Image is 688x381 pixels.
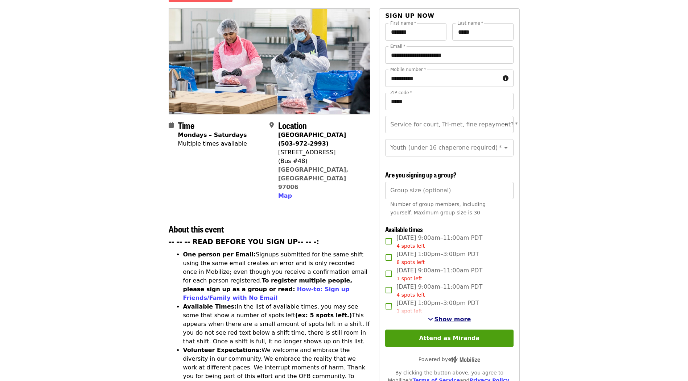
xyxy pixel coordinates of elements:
[385,12,434,19] span: Sign up now
[396,276,422,281] span: 1 spot left
[396,234,482,250] span: [DATE] 9:00am–11:00am PDT
[396,308,422,314] span: 1 spot left
[183,302,371,346] li: In the list of available times, you may see some that show a number of spots left This appears wh...
[390,201,486,215] span: Number of group members, including yourself. Maximum group size is 30
[428,315,471,324] button: See more timeslots
[385,93,513,110] input: ZIP code
[169,122,174,129] i: calendar icon
[396,243,425,249] span: 4 spots left
[385,23,446,41] input: First name
[501,143,511,153] button: Open
[452,23,514,41] input: Last name
[390,67,426,72] label: Mobile number
[183,277,353,293] strong: To register multiple people, please sign up as a group or read:
[390,44,405,49] label: Email
[396,282,482,299] span: [DATE] 9:00am–11:00am PDT
[501,120,511,130] button: Open
[183,347,262,353] strong: Volunteer Expectations:
[278,192,292,200] button: Map
[385,70,499,87] input: Mobile number
[295,312,352,319] strong: (ex: 5 spots left.)
[183,303,237,310] strong: Available Times:
[434,316,471,323] span: Show more
[169,238,320,246] strong: -- -- -- READ BEFORE YOU SIGN UP-- -- -:
[169,9,370,114] img: Oct/Nov/Dec - Beaverton: Repack/Sort (age 10+) organized by Oregon Food Bank
[178,139,247,148] div: Multiple times available
[385,182,513,199] input: [object Object]
[169,222,224,235] span: About this event
[457,21,483,25] label: Last name
[385,225,423,234] span: Available times
[178,119,194,131] span: Time
[183,250,371,302] li: Signups submitted for the same shift using the same email creates an error and is only recorded o...
[448,356,480,363] img: Powered by Mobilize
[183,286,350,301] a: How-to: Sign up Friends/Family with No Email
[396,299,479,315] span: [DATE] 1:00pm–3:00pm PDT
[396,292,425,298] span: 4 spots left
[178,131,247,138] strong: Mondays – Saturdays
[503,75,508,82] i: circle-info icon
[396,266,482,282] span: [DATE] 9:00am–11:00am PDT
[385,170,457,179] span: Are you signing up a group?
[390,91,412,95] label: ZIP code
[385,330,513,347] button: Attend as Miranda
[269,122,274,129] i: map-marker-alt icon
[278,148,364,157] div: [STREET_ADDRESS]
[183,251,256,258] strong: One person per Email:
[396,250,479,266] span: [DATE] 1:00pm–3:00pm PDT
[278,166,349,190] a: [GEOGRAPHIC_DATA], [GEOGRAPHIC_DATA] 97006
[278,119,307,131] span: Location
[390,21,416,25] label: First name
[278,192,292,199] span: Map
[385,46,513,64] input: Email
[278,131,346,147] strong: [GEOGRAPHIC_DATA] (503-972-2993)
[278,157,364,166] div: (Bus #48)
[419,356,480,362] span: Powered by
[396,259,425,265] span: 8 spots left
